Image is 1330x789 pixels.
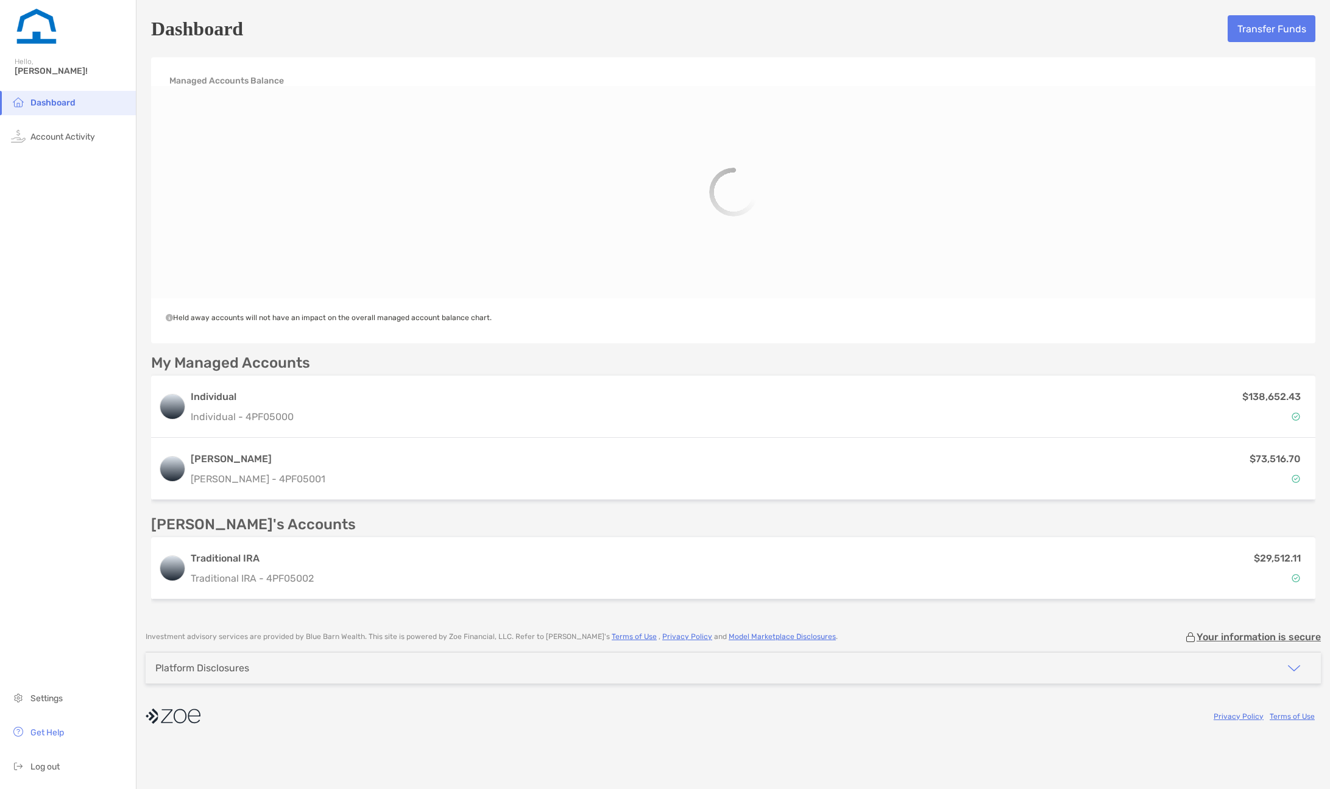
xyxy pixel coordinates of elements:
p: Investment advisory services are provided by Blue Barn Wealth . This site is powered by Zoe Finan... [146,632,838,641]
img: Account Status icon [1292,412,1300,421]
img: settings icon [11,690,26,705]
img: household icon [11,95,26,109]
h5: Dashboard [151,15,243,43]
p: [PERSON_NAME] - 4PF05001 [191,471,325,487]
span: Get Help [30,727,64,738]
h3: Traditional IRA [191,551,314,566]
p: $138,652.43 [1242,389,1301,404]
a: Model Marketplace Disclosures [729,632,836,641]
img: activity icon [11,129,26,143]
p: Individual - 4PF05000 [191,409,294,424]
img: Account Status icon [1292,574,1300,582]
a: Privacy Policy [662,632,712,641]
img: Zoe Logo [15,5,58,49]
span: Dashboard [30,98,76,108]
img: logo account [160,394,185,419]
p: $73,516.70 [1250,451,1301,466]
a: Terms of Use [1270,712,1315,721]
img: Account Status icon [1292,474,1300,483]
button: Transfer Funds [1228,15,1315,42]
img: logo account [160,556,185,580]
p: Traditional IRA - 4PF05002 [191,571,314,586]
img: icon arrow [1287,661,1301,676]
span: Held away accounts will not have an impact on the overall managed account balance chart. [166,313,492,322]
a: Terms of Use [612,632,657,641]
p: Your information is secure [1197,631,1321,643]
h3: [PERSON_NAME] [191,452,325,466]
a: Privacy Policy [1214,712,1264,721]
span: Log out [30,762,60,772]
p: $29,512.11 [1254,551,1301,566]
h3: Individual [191,390,294,404]
img: company logo [146,702,200,730]
span: Account Activity [30,132,95,142]
div: Platform Disclosures [155,662,249,674]
img: get-help icon [11,724,26,739]
img: logout icon [11,759,26,773]
img: logo account [160,457,185,481]
h4: Managed Accounts Balance [169,76,284,86]
p: My Managed Accounts [151,355,310,371]
span: [PERSON_NAME]! [15,66,129,76]
p: [PERSON_NAME]'s Accounts [151,517,356,532]
span: Settings [30,693,63,704]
